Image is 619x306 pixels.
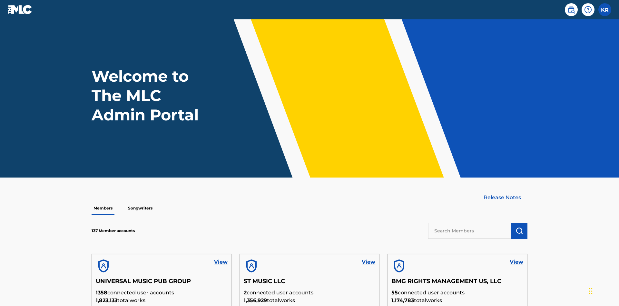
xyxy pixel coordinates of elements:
h1: Welcome to The MLC Admin Portal [92,66,212,125]
p: total works [391,297,523,304]
div: Drag [589,281,593,301]
a: View [510,258,523,266]
p: Songwriters [126,201,154,215]
p: connected user accounts [244,289,376,297]
span: 1,823,133 [96,297,117,303]
img: account [96,258,111,274]
p: 137 Member accounts [92,228,135,234]
iframe: Chat Widget [587,275,619,306]
span: 1,356,929 [244,297,267,303]
img: MLC Logo [8,5,33,14]
h5: UNIVERSAL MUSIC PUB GROUP [96,278,228,289]
img: search [567,6,575,14]
h5: BMG RIGHTS MANAGEMENT US, LLC [391,278,523,289]
img: account [244,258,259,274]
a: View [362,258,375,266]
p: total works [244,297,376,304]
span: 1,174,783 [391,297,414,303]
a: View [214,258,228,266]
img: Search Works [516,227,523,235]
p: connected user accounts [391,289,523,297]
div: User Menu [598,3,611,16]
p: connected user accounts [96,289,228,297]
a: Release Notes [484,194,527,201]
img: help [584,6,592,14]
span: 55 [391,290,398,296]
p: total works [96,297,228,304]
img: account [391,258,407,274]
a: Public Search [565,3,578,16]
span: 1358 [96,290,107,296]
h5: ST MUSIC LLC [244,278,376,289]
input: Search Members [428,223,511,239]
p: Members [92,201,114,215]
div: Help [582,3,594,16]
span: 2 [244,290,247,296]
